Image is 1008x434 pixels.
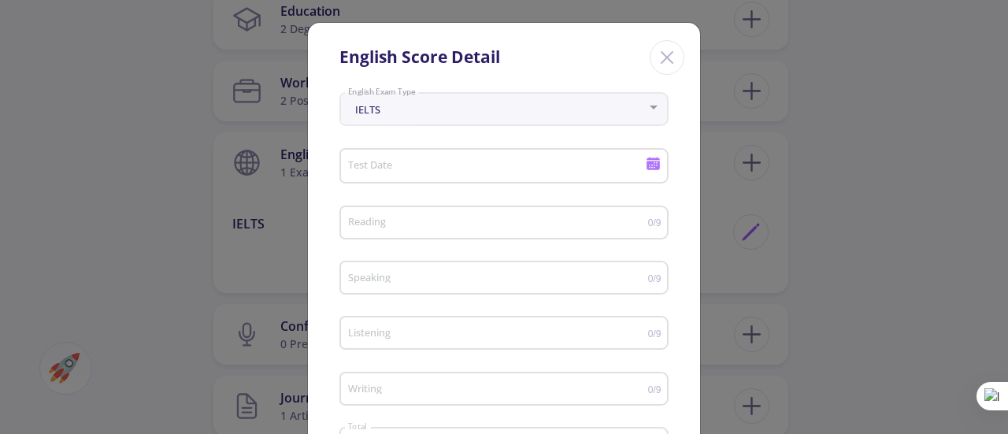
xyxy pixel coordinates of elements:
div: Close [650,40,684,75]
span: 0/9 [648,217,661,228]
span: IELTS [351,102,380,117]
span: 0/9 [648,273,661,284]
span: 0/9 [648,328,661,339]
div: English Score Detail [339,45,500,70]
span: 0/9 [648,384,661,395]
